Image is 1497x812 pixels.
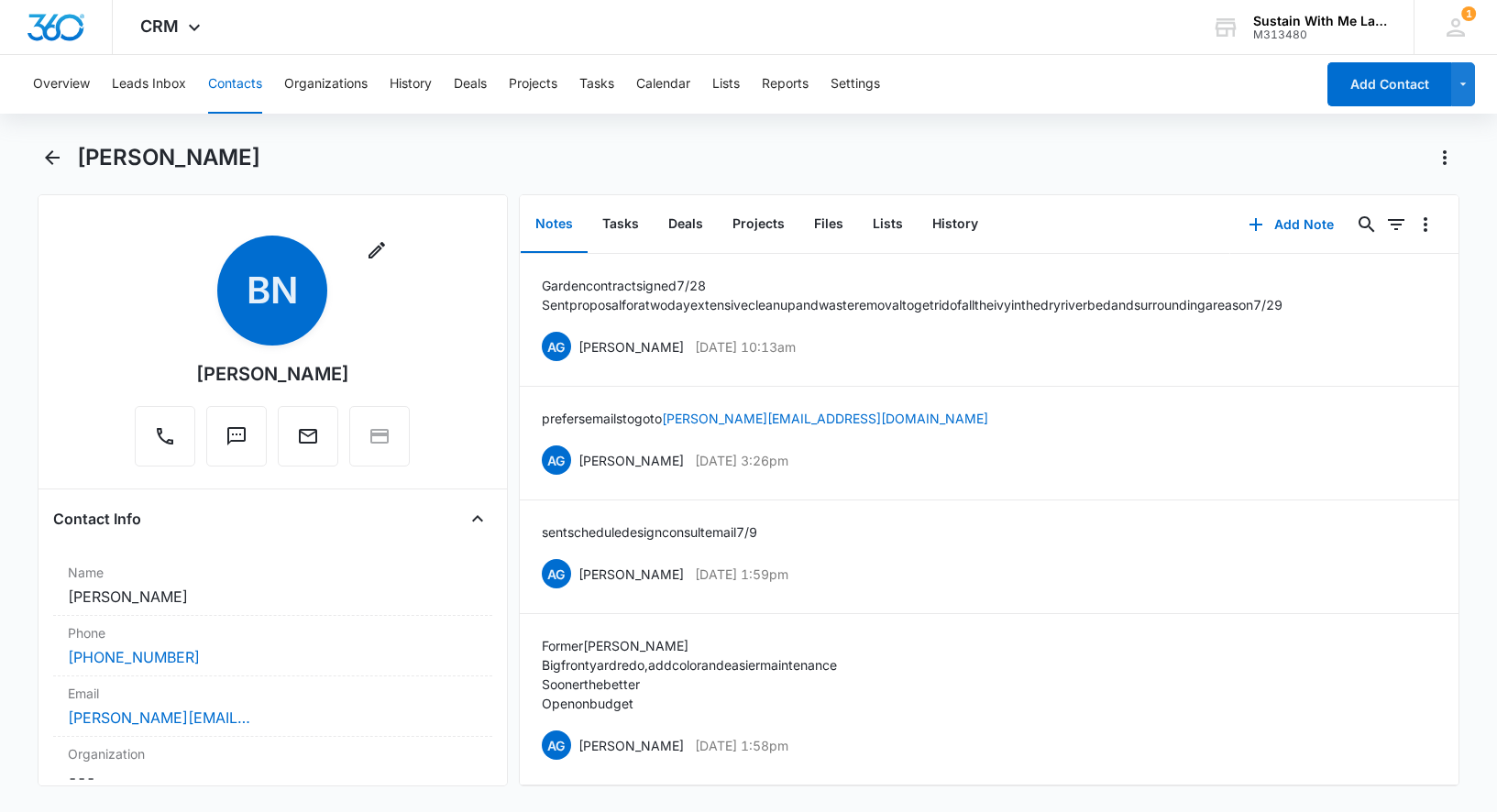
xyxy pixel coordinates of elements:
span: AG [542,559,571,588]
label: Email [68,684,478,703]
div: Phone[PHONE_NUMBER] [53,616,492,676]
div: notifications count [1461,6,1476,21]
button: Actions [1430,143,1459,172]
button: Lists [858,196,918,253]
div: account name [1253,14,1387,28]
dd: [PERSON_NAME] [68,586,478,608]
button: Add Note [1230,203,1352,247]
label: Organization [68,744,478,763]
h4: Contact Info [53,508,141,530]
p: [DATE] 1:58pm [695,736,788,755]
span: AG [542,730,571,760]
p: [DATE] 10:13am [695,337,796,357]
button: Close [463,504,492,533]
a: [PHONE_NUMBER] [68,646,200,668]
button: Leads Inbox [112,55,186,114]
span: AG [542,445,571,475]
button: Projects [509,55,557,114]
button: Add Contact [1327,62,1451,106]
a: [PERSON_NAME][EMAIL_ADDRESS][DOMAIN_NAME] [68,707,251,729]
button: Projects [718,196,799,253]
p: Former [PERSON_NAME] [542,636,837,655]
button: Reports [762,55,809,114]
p: Big front yard redo, add color and easier maintenance [542,655,837,675]
button: Organizations [284,55,368,114]
a: Email [278,434,338,450]
p: [PERSON_NAME] [578,565,684,584]
button: Filters [1381,210,1411,239]
button: Overview [33,55,90,114]
div: Name[PERSON_NAME] [53,555,492,616]
p: Open on budget [542,694,837,713]
p: Sooner the better [542,675,837,694]
label: Name [68,563,478,582]
p: Sent proposal for a two day extensive cleanup and waste removal to get rid of all the ivy in the ... [542,295,1282,314]
label: Phone [68,623,478,642]
button: Contacts [208,55,262,114]
button: Deals [454,55,487,114]
div: Email[PERSON_NAME][EMAIL_ADDRESS][DOMAIN_NAME] [53,676,492,737]
div: account id [1253,28,1387,41]
p: [PERSON_NAME] [578,451,684,470]
button: Text [206,406,267,466]
p: Garden contract signed 7/28 [542,276,1282,295]
button: Back [38,143,66,172]
span: 1 [1461,6,1476,21]
span: CRM [140,16,179,36]
button: Settings [831,55,880,114]
button: Call [135,406,195,466]
h1: [PERSON_NAME] [77,144,260,171]
span: BN [217,236,327,346]
button: Deals [654,196,718,253]
p: [PERSON_NAME] [578,736,684,755]
a: Text [206,434,267,450]
a: Call [135,434,195,450]
button: Search... [1352,210,1381,239]
button: History [918,196,993,253]
button: Overflow Menu [1411,210,1440,239]
button: Notes [521,196,588,253]
button: History [390,55,432,114]
a: [PERSON_NAME][EMAIL_ADDRESS][DOMAIN_NAME] [662,411,988,426]
p: [DATE] 3:26pm [695,451,788,470]
div: [PERSON_NAME] [196,360,349,388]
div: Organization--- [53,737,492,796]
p: [PERSON_NAME] [578,337,684,357]
p: [DATE] 1:59pm [695,565,788,584]
span: AG [542,332,571,361]
p: prefers emails to go to [542,409,988,428]
button: Tasks [579,55,614,114]
button: Lists [712,55,740,114]
dd: --- [68,767,478,789]
p: sent schedule design consult email 7/9 [542,522,757,542]
button: Calendar [636,55,690,114]
button: Email [278,406,338,466]
button: Files [799,196,858,253]
button: Tasks [588,196,654,253]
